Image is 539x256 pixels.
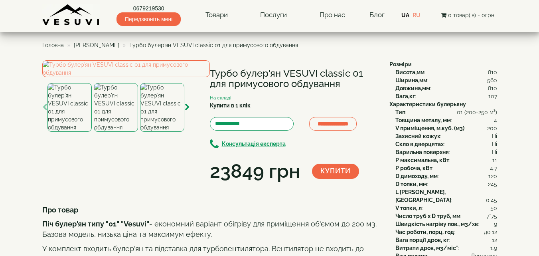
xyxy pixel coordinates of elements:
[395,212,497,220] div: :
[94,83,138,132] img: Турбо булер'ян VESUVI classic 01 для примусового обдування
[492,148,497,156] span: Ні
[487,124,497,132] span: 200
[490,244,497,252] span: 1.9
[222,141,286,147] b: Консультація експерта
[457,108,497,116] span: 01 (200-250 м³)
[210,101,251,109] label: Купити в 1 клік
[197,6,236,24] a: Товари
[395,148,497,156] div: :
[395,180,497,188] div: :
[492,236,497,244] span: 12
[116,4,181,12] a: 0679219530
[395,140,497,148] div: :
[490,164,497,172] span: 4.7
[395,245,458,251] b: Витрати дров, м3/міс*
[47,83,92,132] img: Турбо булер'ян VESUVI classic 01 для примусового обдування
[389,101,466,107] b: Характеристики булерьяну
[395,85,430,91] b: Довжина,мм
[210,95,231,101] small: На складі
[42,60,210,77] img: Турбо булер'ян VESUVI classic 01 для примусового обдування
[395,92,497,100] div: :
[395,157,449,163] b: P максимальна, кВт
[488,172,497,180] span: 120
[42,4,100,26] img: content
[488,84,497,92] span: 810
[492,132,497,140] span: Ні
[395,69,424,75] b: Висота,мм
[395,156,497,164] div: :
[395,188,497,204] div: :
[395,229,454,235] b: Час роботи, порц. год
[140,83,184,132] img: Турбо булер'ян VESUVI classic 01 для примусового обдування
[490,204,497,212] span: 50
[395,244,497,252] div: :
[395,204,497,212] div: :
[395,84,497,92] div: :
[395,133,440,139] b: Захисний кожух
[395,173,438,179] b: D димоходу, мм
[210,68,377,89] h1: Турбо булер'ян VESUVI classic 01 для примусового обдування
[413,12,421,18] a: RU
[395,124,497,132] div: :
[395,165,432,171] b: P робоча, кВт
[395,149,449,155] b: Варильна поверхня
[116,12,181,26] span: Передзвоніть мені
[312,164,359,179] button: Купити
[448,12,494,18] span: 0 товар(ів) - 0грн
[395,172,497,180] div: :
[486,196,497,204] span: 0.45
[42,220,149,228] b: Піч булер'ян типу "01" "Vesuvi"
[210,158,300,185] div: 23849 грн
[42,219,377,239] p: - економний варіант обігріву для приміщення об'ємом до 200 м3. Базова модель, низька ціна та макс...
[129,42,298,48] span: Турбо булер'ян VESUVI classic 01 для примусового обдування
[494,220,497,228] span: 9
[395,220,497,228] div: :
[395,117,451,123] b: Товщина металу, мм
[395,93,415,99] b: Вага,кг
[492,156,497,164] span: 11
[395,221,478,227] b: Швидкість нагріву пов., м3/хв
[395,164,497,172] div: :
[252,6,295,24] a: Послуги
[395,108,497,116] div: :
[395,116,497,124] div: :
[42,42,64,48] a: Головна
[494,116,497,124] span: 4
[74,42,119,48] a: [PERSON_NAME]
[42,206,78,214] b: Про товар
[369,11,385,19] a: Блог
[395,68,497,76] div: :
[395,213,460,219] b: Число труб x D труб, мм
[312,6,353,24] a: Про нас
[395,76,497,84] div: :
[488,92,497,100] span: 107
[395,132,497,140] div: :
[389,61,412,67] b: Розміри
[488,180,497,188] span: 245
[395,141,444,147] b: Скло в дверцятах
[395,125,464,131] b: V приміщення, м.куб. (м3)
[401,12,409,18] a: UA
[439,11,497,20] button: 0 товар(ів) - 0грн
[395,237,449,243] b: Вага порції дров, кг
[395,189,451,203] b: L [PERSON_NAME], [GEOGRAPHIC_DATA]
[487,76,497,84] span: 560
[395,181,427,187] b: D топки, мм
[488,68,497,76] span: 810
[484,228,497,236] span: до 12
[395,77,427,83] b: Ширина,мм
[492,140,497,148] span: Ні
[395,205,422,211] b: V топки, л
[395,228,497,236] div: :
[395,109,405,115] b: Тип
[395,236,497,244] div: :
